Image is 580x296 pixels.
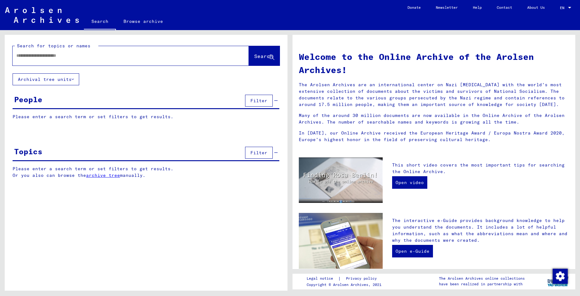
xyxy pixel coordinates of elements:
[392,176,427,189] a: Open video
[86,172,120,178] a: archive tree
[307,282,384,288] p: Copyright © Arolsen Archives, 2021
[245,147,273,159] button: Filter
[116,14,171,29] a: Browse archive
[299,82,569,108] p: The Arolsen Archives are an international center on Nazi [MEDICAL_DATA] with the world’s most ext...
[299,130,569,143] p: In [DATE], our Online Archive received the European Heritage Award / Europa Nostra Award 2020, Eu...
[341,275,384,282] a: Privacy policy
[299,213,383,269] img: eguide.jpg
[249,46,280,66] button: Search
[307,275,384,282] div: |
[14,94,42,105] div: People
[439,281,525,287] p: have been realized in partnership with
[245,95,273,107] button: Filter
[560,6,567,10] span: EN
[17,43,90,49] mat-label: Search for topics or names
[5,7,79,23] img: Arolsen_neg.svg
[13,114,279,120] p: Please enter a search term or set filters to get results.
[13,166,280,179] p: Please enter a search term or set filters to get results. Or you also can browse the manually.
[299,112,569,125] p: Many of the around 30 million documents are now available in the Online Archive of the Arolsen Ar...
[299,157,383,203] img: video.jpg
[392,245,433,257] a: Open e-Guide
[13,73,79,85] button: Archival tree units
[299,50,569,77] h1: Welcome to the Online Archive of the Arolsen Archives!
[546,273,570,289] img: yv_logo.png
[250,150,267,156] span: Filter
[392,162,569,175] p: This short video covers the most important tips for searching the Online Archive.
[307,275,338,282] a: Legal notice
[250,98,267,103] span: Filter
[254,53,273,59] span: Search
[439,276,525,281] p: The Arolsen Archives online collections
[14,146,42,157] div: Topics
[84,14,116,30] a: Search
[553,269,568,284] img: Change consent
[392,217,569,244] p: The interactive e-Guide provides background knowledge to help you understand the documents. It in...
